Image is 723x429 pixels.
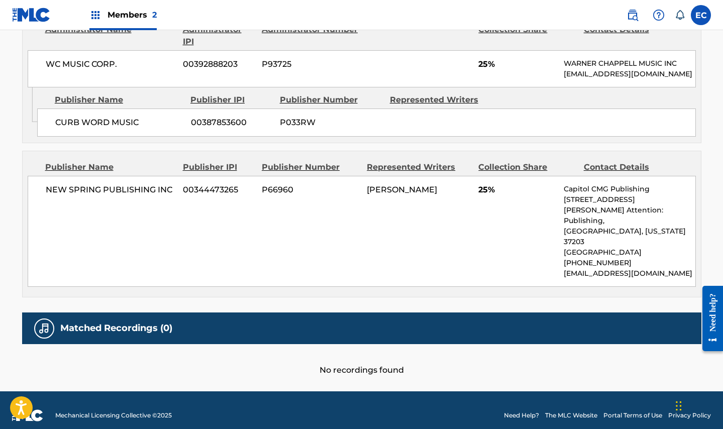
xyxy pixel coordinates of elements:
[367,185,437,194] span: [PERSON_NAME]
[45,24,175,48] div: Administrator Name
[673,381,723,429] iframe: Chat Widget
[12,409,43,421] img: logo
[564,226,695,247] p: [GEOGRAPHIC_DATA], [US_STATE] 37203
[45,161,175,173] div: Publisher Name
[564,58,695,69] p: WARNER CHAPPELL MUSIC INC
[545,411,597,420] a: The MLC Website
[152,10,157,20] span: 2
[603,411,662,420] a: Portal Terms of Use
[60,323,172,334] h5: Matched Recordings (0)
[22,344,701,376] div: No recordings found
[390,94,492,106] div: Represented Writers
[262,184,359,196] span: P66960
[675,10,685,20] div: Notifications
[564,69,695,79] p: [EMAIL_ADDRESS][DOMAIN_NAME]
[262,24,359,48] div: Administrator Number
[627,9,639,21] img: search
[262,161,359,173] div: Publisher Number
[183,161,254,173] div: Publisher IPI
[89,9,101,21] img: Top Rightsholders
[564,184,695,194] p: Capitol CMG Publishing
[190,94,272,106] div: Publisher IPI
[695,278,723,359] iframe: Resource Center
[280,94,382,106] div: Publisher Number
[55,411,172,420] span: Mechanical Licensing Collective © 2025
[653,9,665,21] img: help
[55,94,183,106] div: Publisher Name
[691,5,711,25] div: User Menu
[191,117,272,129] span: 00387853600
[564,258,695,268] p: [PHONE_NUMBER]
[564,194,695,226] p: [STREET_ADDRESS][PERSON_NAME] Attention: Publishing,
[55,117,183,129] span: CURB WORD MUSIC
[280,117,382,129] span: P033RW
[46,184,176,196] span: NEW SPRING PUBLISHING INC
[478,58,556,70] span: 25%
[564,268,695,279] p: [EMAIL_ADDRESS][DOMAIN_NAME]
[108,9,157,21] span: Members
[12,8,51,22] img: MLC Logo
[676,391,682,421] div: Drag
[668,411,711,420] a: Privacy Policy
[38,323,50,335] img: Matched Recordings
[367,161,471,173] div: Represented Writers
[564,247,695,258] p: [GEOGRAPHIC_DATA]
[504,411,539,420] a: Need Help?
[584,24,681,48] div: Contact Details
[183,58,254,70] span: 00392888203
[649,5,669,25] div: Help
[183,184,254,196] span: 00344473265
[46,58,176,70] span: WC MUSIC CORP.
[623,5,643,25] a: Public Search
[584,161,681,173] div: Contact Details
[262,58,359,70] span: P93725
[183,24,254,48] div: Administrator IPI
[478,161,576,173] div: Collection Share
[478,24,576,48] div: Collection Share
[478,184,556,196] span: 25%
